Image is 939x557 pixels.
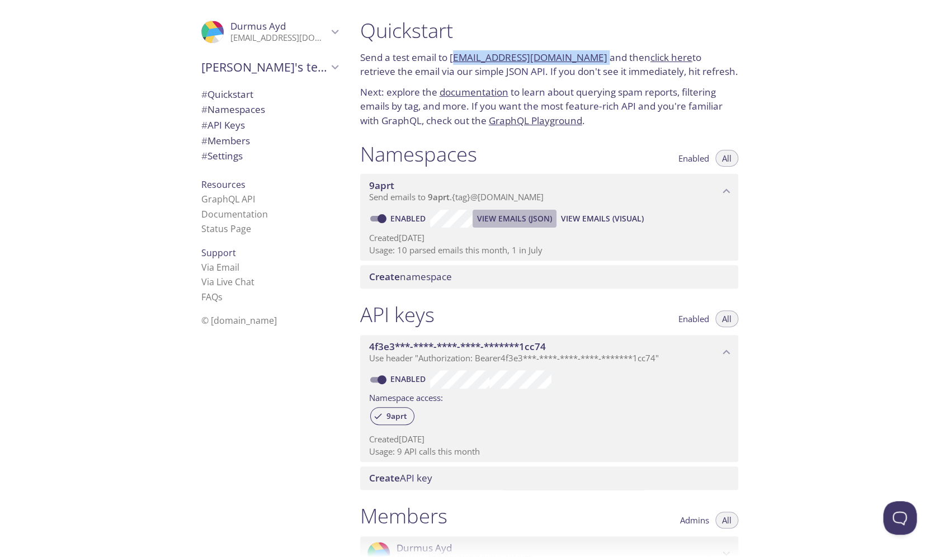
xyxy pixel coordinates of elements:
[201,88,207,101] span: #
[369,179,394,192] span: 9aprt
[360,265,738,289] div: Create namespace
[369,446,729,457] p: Usage: 9 API calls this month
[477,212,552,225] span: View Emails (JSON)
[450,51,607,64] a: [EMAIL_ADDRESS][DOMAIN_NAME]
[218,291,223,303] span: s
[369,244,729,256] p: Usage: 10 parsed emails this month, 1 in July
[201,314,277,327] span: © [DOMAIN_NAME]
[201,119,245,131] span: API Keys
[201,178,246,191] span: Resources
[360,18,738,43] h1: Quickstart
[201,193,255,205] a: GraphQL API
[360,503,447,528] h1: Members
[369,270,400,283] span: Create
[473,210,556,228] button: View Emails (JSON)
[360,141,477,167] h1: Namespaces
[201,223,251,235] a: Status Page
[369,471,400,484] span: Create
[380,411,414,421] span: 9aprt
[715,310,738,327] button: All
[360,466,738,490] div: Create API Key
[201,276,254,288] a: Via Live Chat
[360,174,738,209] div: 9aprt namespace
[201,88,253,101] span: Quickstart
[201,291,223,303] a: FAQ
[201,208,268,220] a: Documentation
[369,389,443,405] label: Namespace access:
[201,119,207,131] span: #
[672,310,716,327] button: Enabled
[201,261,239,273] a: Via Email
[192,13,347,50] div: Durmus Ayd
[201,134,250,147] span: Members
[561,212,644,225] span: View Emails (Visual)
[201,103,207,116] span: #
[369,270,452,283] span: namespace
[389,213,430,224] a: Enabled
[556,210,648,228] button: View Emails (Visual)
[883,501,917,535] iframe: Help Scout Beacon - Open
[360,302,435,327] h1: API keys
[192,87,347,102] div: Quickstart
[360,85,738,128] p: Next: explore the to learn about querying spam reports, filtering emails by tag, and more. If you...
[201,247,236,259] span: Support
[673,512,716,528] button: Admins
[489,114,582,127] a: GraphQL Playground
[201,149,243,162] span: Settings
[428,191,450,202] span: 9aprt
[192,133,347,149] div: Members
[360,50,738,79] p: Send a test email to and then to retrieve the email via our simple JSON API. If you don't see it ...
[192,148,347,164] div: Team Settings
[369,433,729,445] p: Created [DATE]
[201,103,265,116] span: Namespaces
[201,134,207,147] span: #
[715,512,738,528] button: All
[672,150,716,167] button: Enabled
[369,191,544,202] span: Send emails to . {tag} @[DOMAIN_NAME]
[715,150,738,167] button: All
[650,51,692,64] a: click here
[370,407,414,425] div: 9aprt
[192,117,347,133] div: API Keys
[192,102,347,117] div: Namespaces
[201,149,207,162] span: #
[230,32,328,44] p: [EMAIL_ADDRESS][DOMAIN_NAME]
[369,471,432,484] span: API key
[230,20,286,32] span: Durmus Ayd
[192,53,347,82] div: Durmus's team
[440,86,508,98] a: documentation
[389,374,430,384] a: Enabled
[369,232,729,244] p: Created [DATE]
[201,59,328,75] span: [PERSON_NAME]'s team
